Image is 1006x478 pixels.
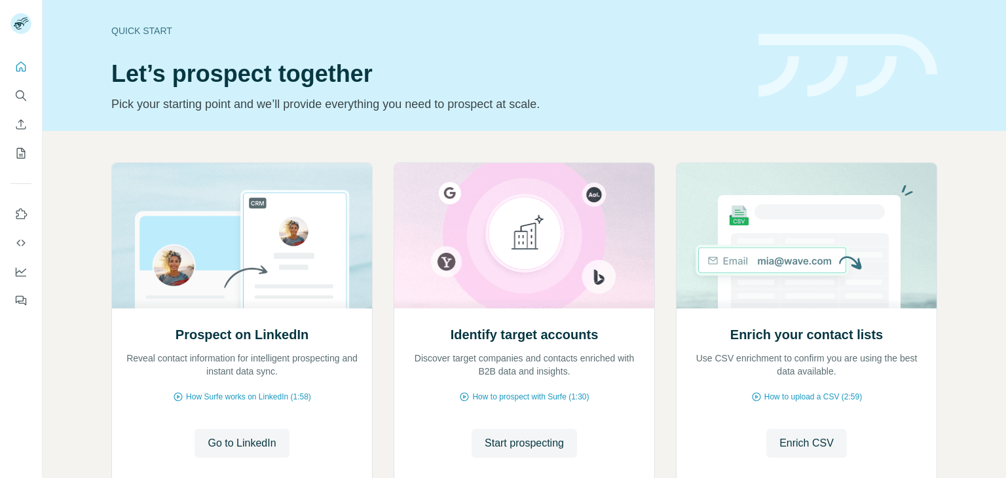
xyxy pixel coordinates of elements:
[10,289,31,312] button: Feedback
[766,429,847,458] button: Enrich CSV
[394,163,655,308] img: Identify target accounts
[451,325,599,344] h2: Identify target accounts
[472,429,577,458] button: Start prospecting
[176,325,308,344] h2: Prospect on LinkedIn
[730,325,883,344] h2: Enrich your contact lists
[111,24,743,37] div: Quick start
[111,95,743,113] p: Pick your starting point and we’ll provide everything you need to prospect at scale.
[10,55,31,79] button: Quick start
[676,163,937,308] img: Enrich your contact lists
[10,202,31,226] button: Use Surfe on LinkedIn
[485,435,564,451] span: Start prospecting
[764,391,862,403] span: How to upload a CSV (2:59)
[125,352,359,378] p: Reveal contact information for intelligent prospecting and instant data sync.
[10,260,31,284] button: Dashboard
[195,429,289,458] button: Go to LinkedIn
[10,113,31,136] button: Enrich CSV
[472,391,589,403] span: How to prospect with Surfe (1:30)
[186,391,311,403] span: How Surfe works on LinkedIn (1:58)
[779,435,834,451] span: Enrich CSV
[690,352,923,378] p: Use CSV enrichment to confirm you are using the best data available.
[111,61,743,87] h1: Let’s prospect together
[10,84,31,107] button: Search
[111,163,373,308] img: Prospect on LinkedIn
[758,34,937,98] img: banner
[10,231,31,255] button: Use Surfe API
[10,141,31,165] button: My lists
[407,352,641,378] p: Discover target companies and contacts enriched with B2B data and insights.
[208,435,276,451] span: Go to LinkedIn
